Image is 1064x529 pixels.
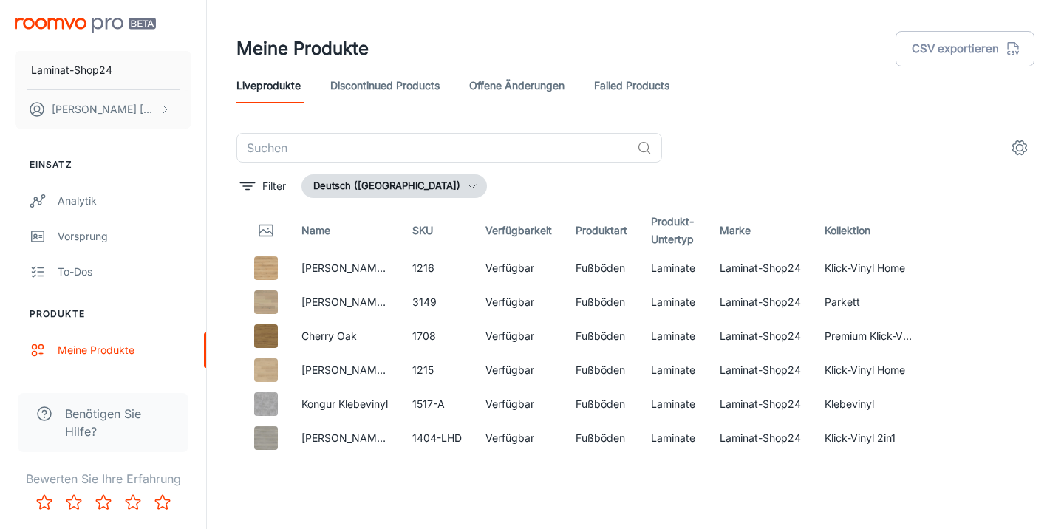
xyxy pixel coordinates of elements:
td: 1216 [400,251,474,285]
td: Laminate [639,387,708,421]
td: Klebevinyl [813,387,924,421]
button: Rate 4 star [118,488,148,517]
td: Parkett [813,285,924,319]
img: Roomvo PRO Beta [15,18,156,33]
td: Fußböden [564,387,639,421]
p: Filter [262,178,286,194]
th: Name [290,210,400,251]
div: Analytik [58,193,191,209]
td: High Gloss Klick-Vinyl [813,455,924,489]
p: [PERSON_NAME] [PERSON_NAME] [52,101,156,117]
td: 1708 [400,319,474,353]
td: 1404-LHD [400,421,474,455]
p: Laminat-Shop24 [31,62,112,78]
button: CSV exportieren [896,31,1034,66]
td: Fußböden [564,319,639,353]
h1: Meine Produkte [236,35,369,62]
a: offene Änderungen [469,68,565,103]
button: Rate 5 star [148,488,177,517]
td: Klick-Vinyl 2in1 [813,421,924,455]
td: Fußböden [564,421,639,455]
button: Deutsch ([GEOGRAPHIC_DATA]) [301,174,487,198]
td: Fußböden [564,455,639,489]
td: Laminate [639,421,708,455]
td: Klick-Vinyl Home [813,353,924,387]
td: Verfügbar [474,285,564,319]
td: 3149 [400,285,474,319]
button: [PERSON_NAME] [PERSON_NAME] [15,90,191,129]
a: [PERSON_NAME] Sago Landhausdiele [301,431,488,444]
div: Vorsprung [58,228,191,245]
td: Laminat-Shop24 [708,319,813,353]
td: Verfügbar [474,421,564,455]
button: filter [236,174,290,198]
span: Benötigen Sie Hilfe? [65,405,171,440]
td: Laminat-Shop24 [708,387,813,421]
td: Verfügbar [474,319,564,353]
td: Verfügbar [474,251,564,285]
td: Fußböden [564,353,639,387]
td: Laminat-Shop24 [708,455,813,489]
a: Failed Products [594,68,669,103]
td: Laminat-Shop24 [708,285,813,319]
button: settings [1005,133,1034,163]
td: Laminate [639,251,708,285]
a: [PERSON_NAME] [GEOGRAPHIC_DATA] [301,364,495,376]
button: Rate 1 star [30,488,59,517]
td: 1215 [400,353,474,387]
a: Cherry Oak [301,330,357,342]
th: SKU [400,210,474,251]
th: Produkt-Untertyp [639,210,708,251]
th: Produktart [564,210,639,251]
td: Fußböden [564,251,639,285]
th: Verfügbarkeit [474,210,564,251]
a: Liveprodukte [236,68,301,103]
td: Laminate [639,285,708,319]
button: Laminat-Shop24 [15,51,191,89]
button: Rate 3 star [89,488,118,517]
td: Laminate [639,319,708,353]
td: Verfügbar [474,353,564,387]
td: Laminate [639,455,708,489]
input: Suchen [236,133,631,163]
td: Premium Klick-Vinyl Ultimate [813,319,924,353]
td: 1517-A [400,387,474,421]
div: To-dos [58,264,191,280]
a: [PERSON_NAME] Nebelhorn [301,296,440,308]
button: Rate 2 star [59,488,89,517]
td: Verfügbar [474,455,564,489]
svg: Thumbnail [257,222,275,239]
td: Laminat-Shop24 [708,353,813,387]
a: [PERSON_NAME] [GEOGRAPHIC_DATA] [301,262,495,274]
p: Bewerten Sie Ihre Erfahrung [12,470,194,488]
div: Meine Produkte [58,342,191,358]
td: Laminate [639,353,708,387]
td: 1326 [400,455,474,489]
td: Laminat-Shop24 [708,251,813,285]
td: Fußböden [564,285,639,319]
td: Klick-Vinyl Home [813,251,924,285]
th: Kollektion [813,210,924,251]
a: Discontinued Products [330,68,440,103]
td: Verfügbar [474,387,564,421]
a: Kongur Klebevinyl [301,397,388,410]
th: Marke [708,210,813,251]
td: Laminat-Shop24 [708,421,813,455]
